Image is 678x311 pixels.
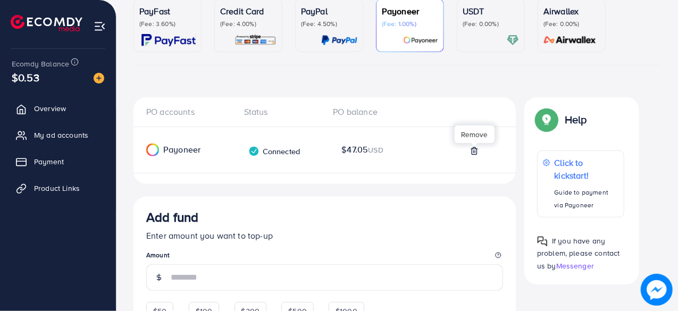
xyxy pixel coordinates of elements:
[34,130,88,140] span: My ad accounts
[537,236,620,271] span: If you have any problem, please contact us by
[94,20,106,32] img: menu
[540,34,600,46] img: card
[146,209,198,225] h3: Add fund
[8,98,108,119] a: Overview
[455,125,495,143] div: Remove
[641,274,673,306] img: image
[555,186,618,212] p: Guide to payment via Payoneer
[463,20,519,28] p: (Fee: 0.00%)
[463,5,519,18] p: USDT
[34,103,66,114] span: Overview
[543,5,600,18] p: Airwallex
[248,146,260,157] img: verified
[12,70,39,85] span: $0.53
[301,20,357,28] p: (Fee: 4.50%)
[368,145,383,155] span: USD
[146,144,159,156] img: Payoneer
[146,250,503,264] legend: Amount
[8,151,108,172] a: Payment
[146,106,236,118] div: PO accounts
[382,20,438,28] p: (Fee: 1.00%)
[403,34,438,46] img: card
[236,106,325,118] div: Status
[220,5,277,18] p: Credit Card
[382,5,438,18] p: Payoneer
[12,58,69,69] span: Ecomdy Balance
[301,5,357,18] p: PayPal
[146,229,503,242] p: Enter amount you want to top-up
[220,20,277,28] p: (Fee: 4.00%)
[34,156,64,167] span: Payment
[556,260,594,271] span: Messenger
[133,144,216,156] div: Payoneer
[11,15,82,31] img: logo
[507,34,519,46] img: card
[8,178,108,199] a: Product Links
[94,73,104,83] img: image
[555,156,618,182] p: Click to kickstart!
[248,146,300,157] div: Connected
[325,106,414,118] div: PO balance
[139,20,196,28] p: (Fee: 3.60%)
[139,5,196,18] p: PayFast
[235,34,277,46] img: card
[342,144,383,156] span: $47.05
[537,110,556,129] img: Popup guide
[565,113,587,126] p: Help
[321,34,357,46] img: card
[537,236,548,247] img: Popup guide
[141,34,196,46] img: card
[8,124,108,146] a: My ad accounts
[543,20,600,28] p: (Fee: 0.00%)
[34,183,80,194] span: Product Links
